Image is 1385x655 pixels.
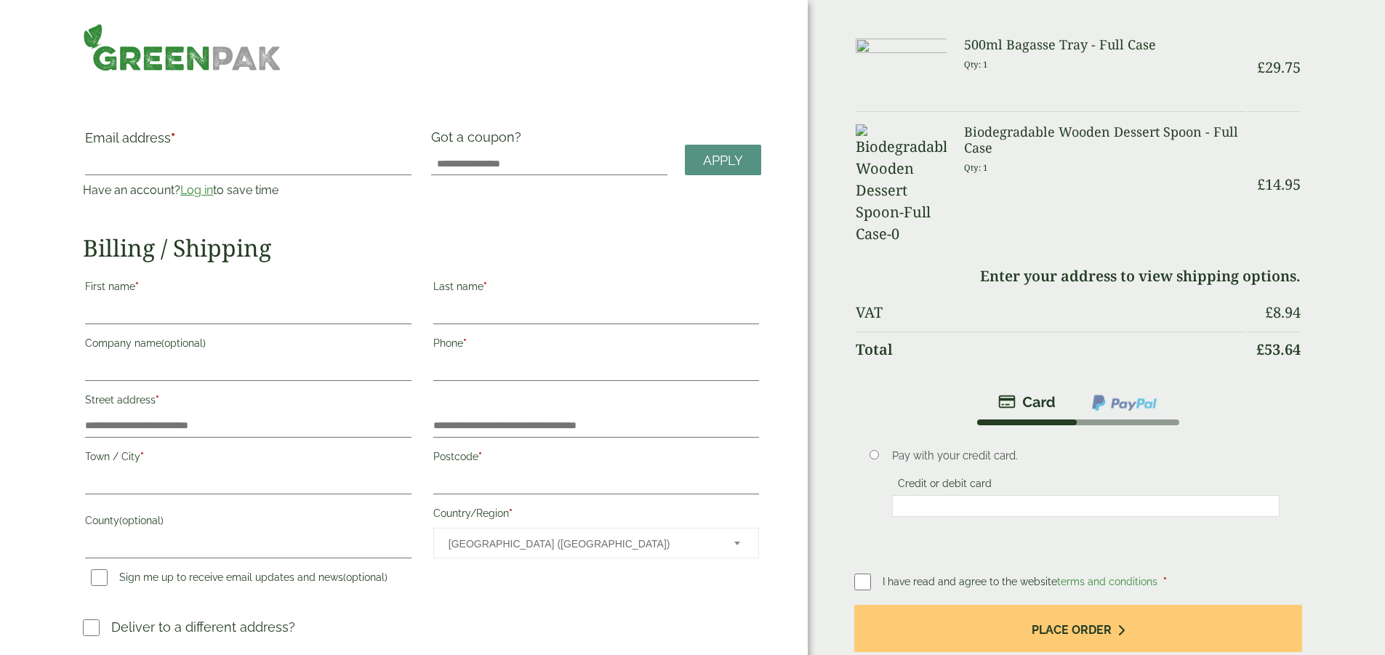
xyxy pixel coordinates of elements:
p: Have an account? to save time [83,182,413,199]
h3: 500ml Bagasse Tray - Full Case [964,37,1245,53]
abbr: required [171,130,175,145]
span: £ [1257,174,1265,194]
span: £ [1256,339,1264,359]
label: Phone [433,333,759,358]
span: Apply [703,153,743,169]
label: Country/Region [433,503,759,528]
p: Deliver to a different address? [111,617,295,637]
a: Apply [685,145,761,176]
small: Qty: 1 [964,162,988,173]
label: Street address [85,390,411,414]
abbr: required [156,394,159,406]
a: terms and conditions [1057,576,1157,587]
label: Last name [433,276,759,301]
abbr: required [1163,576,1167,587]
span: I have read and agree to the website [883,576,1160,587]
bdi: 53.64 [1256,339,1301,359]
abbr: required [509,507,513,519]
p: Pay with your credit card. [892,448,1280,464]
label: Credit or debit card [892,478,997,494]
label: Company name [85,333,411,358]
span: (optional) [161,337,206,349]
abbr: required [135,281,139,292]
bdi: 29.75 [1257,57,1301,77]
img: stripe.png [998,393,1056,411]
abbr: required [478,451,482,462]
span: (optional) [119,515,164,526]
iframe: Secure card payment input frame [896,499,1275,513]
abbr: required [140,451,144,462]
label: Postcode [433,446,759,471]
button: Place order [854,605,1301,652]
label: Email address [85,132,411,152]
span: Country/Region [433,528,759,558]
img: Biodegradable Wooden Dessert Spoon-Full Case-0 [856,124,947,245]
span: £ [1257,57,1265,77]
label: Sign me up to receive email updates and news [85,571,393,587]
th: VAT [856,295,1245,330]
h2: Billing / Shipping [83,234,761,262]
label: Got a coupon? [431,129,527,152]
abbr: required [463,337,467,349]
td: Enter your address to view shipping options. [856,259,1300,294]
img: ppcp-gateway.png [1091,393,1158,412]
span: £ [1265,302,1273,322]
label: Town / City [85,446,411,471]
abbr: required [483,281,487,292]
label: County [85,510,411,535]
bdi: 8.94 [1265,302,1301,322]
input: Sign me up to receive email updates and news(optional) [91,569,108,586]
a: Log in [180,183,213,197]
bdi: 14.95 [1257,174,1301,194]
span: (optional) [343,571,388,583]
h3: Biodegradable Wooden Dessert Spoon - Full Case [964,124,1245,156]
img: GreenPak Supplies [83,23,281,71]
th: Total [856,331,1245,367]
small: Qty: 1 [964,59,988,70]
label: First name [85,276,411,301]
span: United Kingdom (UK) [449,529,715,559]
